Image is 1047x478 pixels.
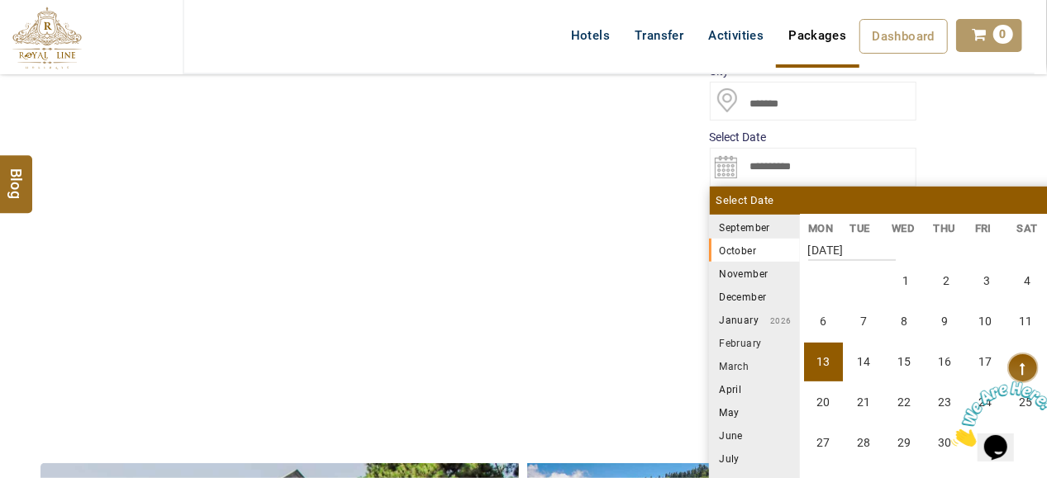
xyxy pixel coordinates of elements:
li: Wednesday, 8 October 2025 [885,302,924,341]
li: February [709,331,800,354]
li: Friday, 17 October 2025 [966,343,1005,381]
li: Thursday, 9 October 2025 [926,302,964,341]
a: 0 [956,19,1022,52]
li: Tuesday, 14 October 2025 [845,343,883,381]
li: May [709,400,800,424]
li: Tuesday, 7 October 2025 [845,302,883,341]
li: Thursday, 30 October 2025 [926,424,964,462]
li: Saturday, 18 October 2025 [1007,343,1045,381]
li: March [709,354,800,377]
li: Thursday, 2 October 2025 [927,262,966,301]
li: September [709,215,800,239]
span: Blog [6,168,27,182]
img: Chat attention grabber [7,7,109,72]
li: Wednesday, 15 October 2025 [885,343,924,381]
li: Saturday, 11 October 2025 [1007,302,1045,341]
li: Wednesday, 29 October 2025 [885,424,924,462]
li: Thursday, 23 October 2025 [926,383,964,422]
li: Wednesday, 22 October 2025 [885,383,924,422]
li: WED [883,220,926,237]
li: Friday, 10 October 2025 [966,302,1005,341]
a: Transfer [622,19,696,52]
li: Monday, 27 October 2025 [804,424,843,462]
li: Monday, 6 October 2025 [804,302,843,341]
li: January [709,308,800,331]
li: MON [800,220,842,237]
li: Thursday, 16 October 2025 [926,343,964,381]
strong: [DATE] [808,231,896,261]
li: FRI [967,220,1009,237]
span: 0 [993,25,1013,44]
a: Hotels [559,19,622,52]
iframe: chat widget [945,375,1047,453]
img: The Royal Line Holidays [12,7,82,69]
li: June [709,424,800,447]
a: Activities [696,19,776,52]
li: Tuesday, 21 October 2025 [845,383,883,422]
li: Wednesday, 1 October 2025 [887,262,926,301]
li: April [709,377,800,400]
a: Packages [776,19,859,52]
li: THU [925,220,967,237]
li: December [709,285,800,308]
small: 2026 [759,316,792,325]
li: October [709,239,800,262]
li: Monday, 20 October 2025 [804,383,843,422]
label: Select Date [710,129,916,145]
li: November [709,262,800,285]
small: 2025 [770,224,886,233]
li: July [709,447,800,470]
li: Monday, 13 October 2025 [804,343,843,381]
span: Dashboard [873,29,935,44]
li: TUE [841,220,883,237]
li: Friday, 3 October 2025 [968,262,1007,301]
li: Saturday, 4 October 2025 [1008,262,1047,301]
li: Tuesday, 28 October 2025 [845,424,883,462]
